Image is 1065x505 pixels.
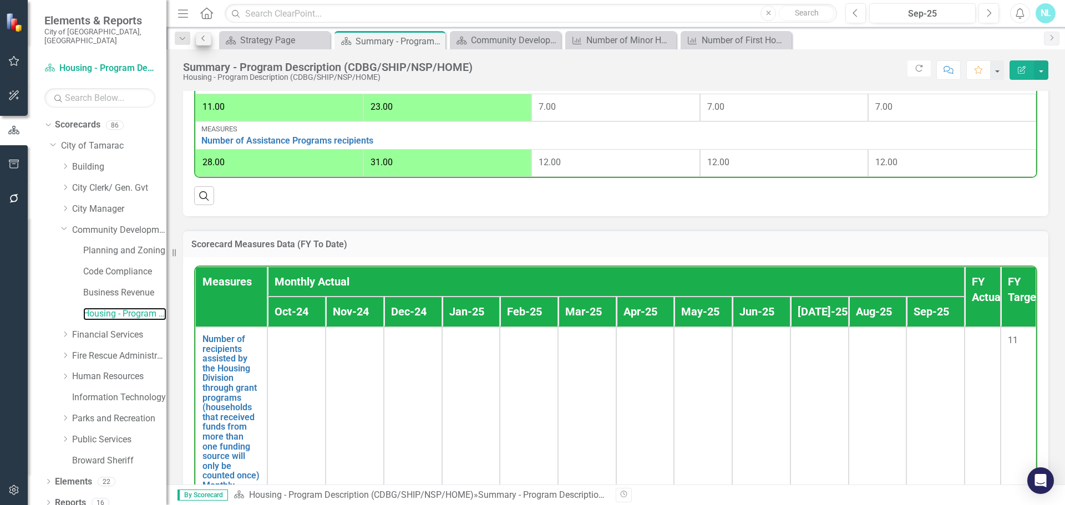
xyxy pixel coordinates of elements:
[202,334,260,491] a: Number of recipients assisted by the Housing Division through grant programs (households that rec...
[177,489,228,501] span: By Scorecard
[568,33,673,47] a: Number of Minor Home Repair recipients
[683,33,789,47] a: Number of First Home Buyer Fund recipients
[72,182,166,195] a: City Clerk/ Gen. Gvt
[234,489,607,502] div: »
[869,3,976,23] button: Sep-25
[72,433,166,446] a: Public Services
[98,477,115,486] div: 22
[539,101,556,112] span: 7.00
[72,370,166,383] a: Human Resources
[183,73,473,81] div: Housing - Program Description (CDBG/SHIP/NSP/HOME)
[201,81,1030,91] a: Number of Minor Home Repair recipients
[72,391,166,404] a: Information Technology
[72,329,166,341] a: Financial Services
[61,140,166,152] a: City of Tamarac
[356,34,443,48] div: Summary - Program Description (CDBG/SHIP/NSP/HOME)
[249,489,474,500] a: Housing - Program Description (CDBG/SHIP/NSP/HOME)
[195,121,1036,149] td: Double-Click to Edit Right Click for Context Menu
[225,4,837,23] input: Search ClearPoint...
[222,33,327,47] a: Strategy Page
[371,101,393,112] span: 23.00
[83,287,166,299] a: Business Revenue
[478,489,708,500] div: Summary - Program Description (CDBG/SHIP/NSP/HOME)
[539,157,561,167] span: 12.00
[201,125,1030,133] div: Measures
[1027,467,1054,494] div: Open Intercom Messenger
[191,239,1040,249] h3: Scorecard Measures Data (FY To Date)
[6,13,25,32] img: ClearPoint Strategy
[55,119,100,131] a: Scorecards
[55,476,92,488] a: Elements
[72,412,166,425] a: Parks and Recreation
[72,161,166,174] a: Building
[873,7,972,21] div: Sep-25
[240,33,327,47] div: Strategy Page
[702,33,789,47] div: Number of First Home Buyer Fund recipients
[44,14,155,27] span: Elements & Reports
[371,157,393,167] span: 31.00
[875,157,897,167] span: 12.00
[106,120,124,130] div: 86
[795,8,819,17] span: Search
[44,27,155,45] small: City of [GEOGRAPHIC_DATA], [GEOGRAPHIC_DATA]
[471,33,558,47] div: Community Development
[72,455,166,467] a: Broward Sheriff
[44,88,155,108] input: Search Below...
[83,308,166,320] a: Housing - Program Description (CDBG/SHIP/NSP/HOME)
[875,101,892,112] span: 7.00
[779,6,834,21] button: Search
[183,61,473,73] div: Summary - Program Description (CDBG/SHIP/NSP/HOME)
[1036,3,1056,23] button: NL
[453,33,558,47] a: Community Development
[83,266,166,278] a: Code Compliance
[83,244,166,257] a: Planning and Zoning
[707,157,729,167] span: 12.00
[586,33,673,47] div: Number of Minor Home Repair recipients
[72,224,166,237] a: Community Development
[72,350,166,363] a: Fire Rescue Administration
[195,327,267,498] td: Double-Click to Edit Right Click for Context Menu
[72,203,166,216] a: City Manager
[202,157,225,167] span: 28.00
[707,101,724,112] span: 7.00
[202,101,225,112] span: 11.00
[44,62,155,75] a: Housing - Program Description (CDBG/SHIP/NSP/HOME)
[201,136,1030,146] a: Number of Assistance Programs recipients
[1008,335,1018,345] span: 11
